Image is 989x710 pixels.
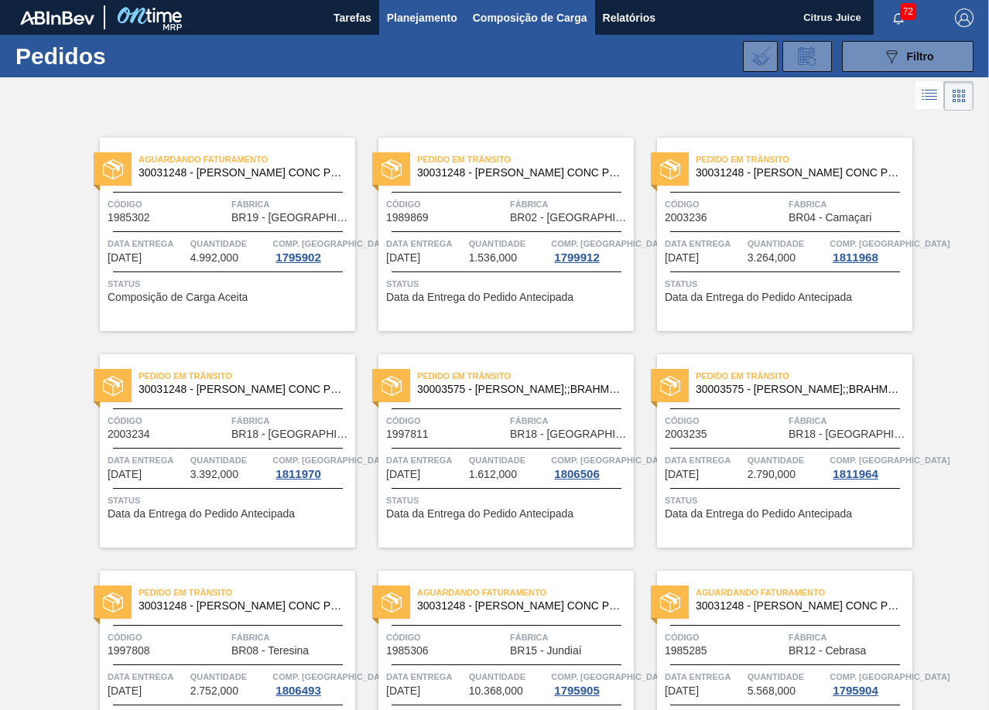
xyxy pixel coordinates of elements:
[665,428,707,440] span: 2003235
[231,212,351,224] span: BR19 - Nova Rio
[231,645,309,657] span: BR08 - Teresina
[190,685,238,697] span: 2.752,000
[551,669,630,697] a: Comp. [GEOGRAPHIC_DATA]1795905
[665,212,707,224] span: 2003236
[748,469,796,480] span: 2.790,000
[469,669,548,684] span: Quantidade
[955,9,974,27] img: Logout
[386,212,429,224] span: 1989869
[665,630,785,645] span: Código
[696,167,900,179] span: 30031248 - SUCO LARANJA CONC PRESV 63 5 KG
[417,152,634,167] span: Pedido em Trânsito
[417,585,634,600] span: Aguardando Faturamento
[386,669,465,684] span: Data entrega
[665,196,785,212] span: Código
[830,468,881,480] div: 1811964
[830,684,881,697] div: 1795904
[103,376,123,396] img: status
[272,468,323,480] div: 1811970
[108,493,351,508] span: Status
[139,384,343,395] span: 30031248 - SUCO LARANJA CONC PRESV 63 5 KG
[272,669,351,697] a: Comp. [GEOGRAPHIC_DATA]1806493
[510,212,630,224] span: BR02 - Sergipe
[473,9,587,27] span: Composição de Carga
[660,376,680,396] img: status
[551,236,630,264] a: Comp. [GEOGRAPHIC_DATA]1799912
[108,276,351,292] span: Status
[139,585,355,600] span: Pedido em Trânsito
[386,236,465,251] span: Data entrega
[551,684,602,697] div: 1795905
[748,669,826,684] span: Quantidade
[830,236,909,264] a: Comp. [GEOGRAPHIC_DATA]1811968
[417,368,634,384] span: Pedido em Trânsito
[386,428,429,440] span: 1997811
[272,684,323,697] div: 1806493
[665,469,699,480] span: 12/08/2025
[696,585,912,600] span: Aguardando Faturamento
[108,236,187,251] span: Data entrega
[469,236,548,251] span: Quantidade
[660,159,680,179] img: status
[469,685,523,697] span: 10.368,000
[789,645,866,657] span: BR12 - Cebrasa
[510,630,630,645] span: Fábrica
[696,368,912,384] span: Pedido em Trânsito
[272,669,392,684] span: Comp. Carga
[907,50,934,63] span: Filtro
[748,236,826,251] span: Quantidade
[77,354,355,548] a: statusPedido em Trânsito30031248 - [PERSON_NAME] CONC PRESV 63 5 KGCódigo2003234FábricaBR18 - [GE...
[139,368,355,384] span: Pedido em Trânsito
[139,152,355,167] span: Aguardando Faturamento
[830,669,950,684] span: Comp. Carga
[665,276,909,292] span: Status
[551,468,602,480] div: 1806506
[108,469,142,480] span: 12/08/2025
[748,452,826,468] span: Quantidade
[108,212,150,224] span: 1985302
[272,236,351,264] a: Comp. [GEOGRAPHIC_DATA]1795902
[103,592,123,613] img: status
[108,508,295,520] span: Data da Entrega do Pedido Antecipada
[789,413,909,428] span: Fábrica
[382,376,402,396] img: status
[665,452,744,468] span: Data entrega
[386,685,420,697] span: 13/08/2025
[830,236,950,251] span: Comp. Carga
[108,196,228,212] span: Código
[108,428,150,440] span: 2003234
[665,669,744,684] span: Data entrega
[830,452,950,468] span: Comp. Carga
[510,413,630,428] span: Fábrica
[874,7,923,29] button: Notificações
[386,292,573,303] span: Data da Entrega do Pedido Antecipada
[469,452,548,468] span: Quantidade
[665,292,852,303] span: Data da Entrega do Pedido Antecipada
[551,669,671,684] span: Comp. Carga
[108,685,142,697] span: 12/08/2025
[386,413,506,428] span: Código
[603,9,655,27] span: Relatórios
[660,592,680,613] img: status
[231,630,351,645] span: Fábrica
[469,252,517,264] span: 1.536,000
[665,252,699,264] span: 12/08/2025
[108,252,142,264] span: 06/08/2025
[231,196,351,212] span: Fábrica
[748,685,796,697] span: 5.568,000
[190,469,238,480] span: 3.392,000
[696,600,900,612] span: 30031248 - SUCO LARANJA CONC PRESV 63 5 KG
[665,493,909,508] span: Status
[842,41,974,72] button: Filtro
[386,196,506,212] span: Código
[190,669,269,684] span: Quantidade
[634,138,912,331] a: statusPedido em Trânsito30031248 - [PERSON_NAME] CONC PRESV 63 5 KGCódigo2003236FábricaBR04 - Cam...
[789,212,871,224] span: BR04 - Camaçari
[417,384,621,395] span: 30003575 - SUCO CONCENT LIMAO;;BRAHMA;BOMBONA 62KG;
[789,196,909,212] span: Fábrica
[355,354,634,548] a: statusPedido em Trânsito30003575 - [PERSON_NAME];;BRAHMA;BOMBONA 62KG;Código1997811FábricaBR18 - ...
[382,159,402,179] img: status
[190,236,269,251] span: Quantidade
[20,11,94,25] img: TNhmsLtSVTkK8tSr43FrP2fwEKptu5GPRR3wAAAABJRU5ErkJggg==
[830,251,881,264] div: 1811968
